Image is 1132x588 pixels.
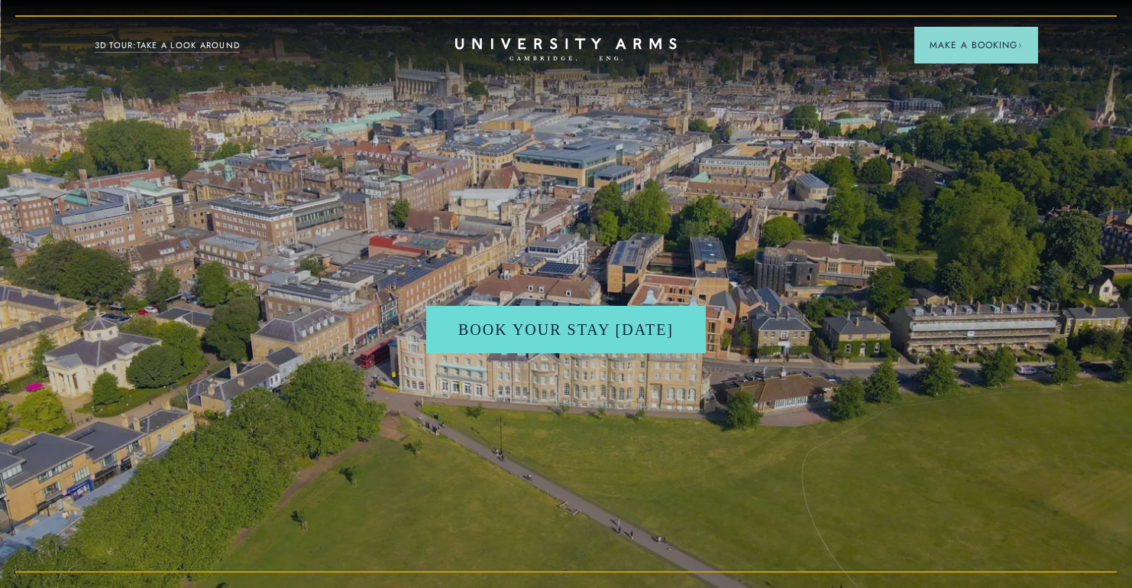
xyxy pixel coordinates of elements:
a: 3D TOUR:TAKE A LOOK AROUND [95,39,241,53]
a: Home [455,38,677,62]
button: Make a BookingArrow icon [914,27,1038,63]
a: Book Your Stay [DATE] [426,306,706,353]
img: Arrow icon [1017,43,1023,48]
span: Make a Booking [930,38,1023,52]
